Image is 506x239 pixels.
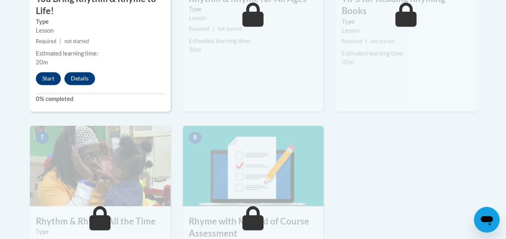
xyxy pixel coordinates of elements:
[36,26,165,35] div: Lesson
[342,59,354,66] span: 35m
[36,72,61,85] button: Start
[36,227,165,236] label: Type
[30,126,171,206] img: Course Image
[36,132,49,144] span: 7
[342,38,362,44] span: Required
[36,95,165,103] label: 0% completed
[183,126,324,206] img: Course Image
[60,38,61,44] span: |
[342,17,471,26] label: Type
[189,26,209,32] span: Required
[474,207,500,233] iframe: Button to launch messaging window
[64,72,95,85] button: Details
[36,17,165,26] label: Type
[64,38,89,44] span: not started
[189,14,318,23] div: Lesson
[217,26,242,32] span: not started
[342,26,471,35] div: Lesson
[189,5,318,14] label: Type
[36,49,165,58] div: Estimated learning time:
[189,132,202,144] span: 8
[36,38,56,44] span: Required
[370,38,395,44] span: not started
[189,46,201,53] span: 30m
[36,59,48,66] span: 20m
[342,49,471,58] div: Estimated learning time:
[366,38,367,44] span: |
[30,215,171,227] h3: Rhythm & Rhyme All the Time
[213,26,214,32] span: |
[189,37,318,45] div: Estimated learning time:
